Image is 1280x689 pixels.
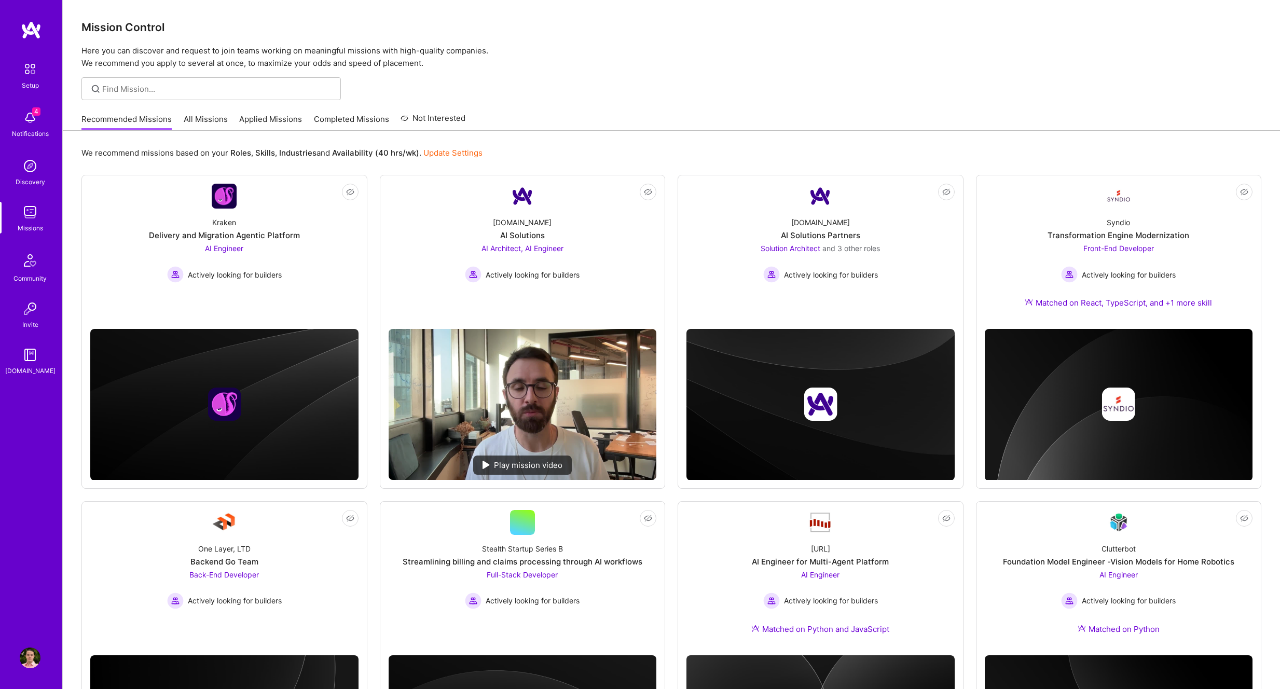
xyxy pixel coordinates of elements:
[20,156,40,176] img: discovery
[763,266,780,283] img: Actively looking for builders
[791,217,850,228] div: [DOMAIN_NAME]
[279,148,316,158] b: Industries
[1102,543,1136,554] div: Clutterbot
[781,230,860,241] div: AI Solutions Partners
[465,266,481,283] img: Actively looking for builders
[1240,188,1248,196] i: icon EyeClosed
[389,329,657,480] img: No Mission
[20,298,40,319] img: Invite
[81,114,172,131] a: Recommended Missions
[20,647,40,668] img: User Avatar
[942,514,951,522] i: icon EyeClosed
[473,456,572,475] div: Play mission video
[465,592,481,609] img: Actively looking for builders
[1106,184,1131,209] img: Company Logo
[16,176,45,187] div: Discovery
[483,461,490,469] img: play
[90,510,359,647] a: Company LogoOne Layer, LTDBackend Go TeamBack-End Developer Actively looking for buildersActively...
[184,114,228,131] a: All Missions
[1025,298,1033,306] img: Ateam Purple Icon
[188,269,282,280] span: Actively looking for builders
[81,45,1261,70] p: Here you can discover and request to join teams working on meaningful missions with high-quality ...
[1078,624,1086,632] img: Ateam Purple Icon
[255,148,275,158] b: Skills
[423,148,483,158] a: Update Settings
[189,570,259,579] span: Back-End Developer
[90,83,102,95] i: icon SearchGrey
[493,217,552,228] div: [DOMAIN_NAME]
[314,114,389,131] a: Completed Missions
[208,388,241,421] img: Company logo
[190,556,258,567] div: Backend Go Team
[21,21,42,39] img: logo
[482,543,563,554] div: Stealth Startup Series B
[761,244,820,253] span: Solution Architect
[167,592,184,609] img: Actively looking for builders
[1061,266,1078,283] img: Actively looking for builders
[1025,297,1212,308] div: Matched on React, TypeScript, and +1 more skill
[481,244,563,253] span: AI Architect, AI Engineer
[804,388,837,421] img: Company logo
[20,107,40,128] img: bell
[1003,556,1234,567] div: Foundation Model Engineer -Vision Models for Home Robotics
[822,244,880,253] span: and 3 other roles
[5,365,56,376] div: [DOMAIN_NAME]
[13,273,47,284] div: Community
[81,147,483,158] p: We recommend missions based on your , , and .
[167,266,184,283] img: Actively looking for builders
[401,112,465,131] a: Not Interested
[1099,570,1138,579] span: AI Engineer
[942,188,951,196] i: icon EyeClosed
[1061,592,1078,609] img: Actively looking for builders
[32,107,40,116] span: 4
[18,223,43,233] div: Missions
[19,58,41,80] img: setup
[239,114,302,131] a: Applied Missions
[1107,217,1130,228] div: Syndio
[801,570,839,579] span: AI Engineer
[1082,595,1176,606] span: Actively looking for builders
[20,202,40,223] img: teamwork
[346,188,354,196] i: icon EyeClosed
[81,21,1261,34] h3: Mission Control
[686,510,955,647] a: Company Logo[URL]AI Engineer for Multi-Agent PlatformAI Engineer Actively looking for buildersAct...
[644,514,652,522] i: icon EyeClosed
[811,543,830,554] div: [URL]
[1106,510,1131,534] img: Company Logo
[486,269,580,280] span: Actively looking for builders
[20,344,40,365] img: guide book
[389,184,657,321] a: Company Logo[DOMAIN_NAME]AI SolutionsAI Architect, AI Engineer Actively looking for buildersActiv...
[510,184,535,209] img: Company Logo
[985,510,1253,647] a: Company LogoClutterbotFoundation Model Engineer -Vision Models for Home RoboticsAI Engineer Activ...
[12,128,49,139] div: Notifications
[18,248,43,273] img: Community
[763,592,780,609] img: Actively looking for builders
[784,269,878,280] span: Actively looking for builders
[230,148,251,158] b: Roles
[686,329,955,480] img: cover
[486,595,580,606] span: Actively looking for builders
[808,512,833,533] img: Company Logo
[784,595,878,606] span: Actively looking for builders
[751,624,889,635] div: Matched on Python and JavaScript
[22,319,38,330] div: Invite
[500,230,545,241] div: AI Solutions
[198,543,251,554] div: One Layer, LTD
[1078,624,1160,635] div: Matched on Python
[205,244,243,253] span: AI Engineer
[90,329,359,480] img: cover
[644,188,652,196] i: icon EyeClosed
[686,184,955,321] a: Company Logo[DOMAIN_NAME]AI Solutions PartnersSolution Architect and 3 other rolesActively lookin...
[188,595,282,606] span: Actively looking for builders
[346,514,354,522] i: icon EyeClosed
[1102,388,1135,421] img: Company logo
[90,184,359,321] a: Company LogoKrakenDelivery and Migration Agentic PlatformAI Engineer Actively looking for builder...
[212,510,237,535] img: Company Logo
[17,647,43,668] a: User Avatar
[1048,230,1189,241] div: Transformation Engine Modernization
[751,624,760,632] img: Ateam Purple Icon
[808,184,833,209] img: Company Logo
[149,230,300,241] div: Delivery and Migration Agentic Platform
[1240,514,1248,522] i: icon EyeClosed
[1082,269,1176,280] span: Actively looking for builders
